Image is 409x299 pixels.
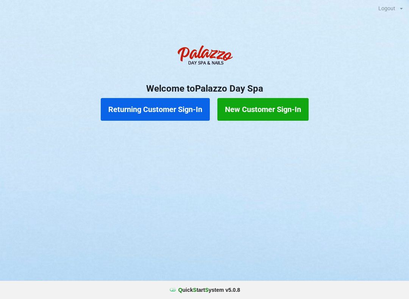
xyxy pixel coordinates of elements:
[101,98,210,121] button: Returning Customer Sign-In
[205,287,208,293] span: S
[169,286,176,294] img: favicon.ico
[178,287,183,293] span: Q
[217,98,309,121] button: New Customer Sign-In
[174,41,235,72] img: PalazzoDaySpaNails-Logo.png
[178,286,240,294] b: uick tart ystem v 5.0.8
[378,6,395,11] div: Logout
[193,287,197,293] span: S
